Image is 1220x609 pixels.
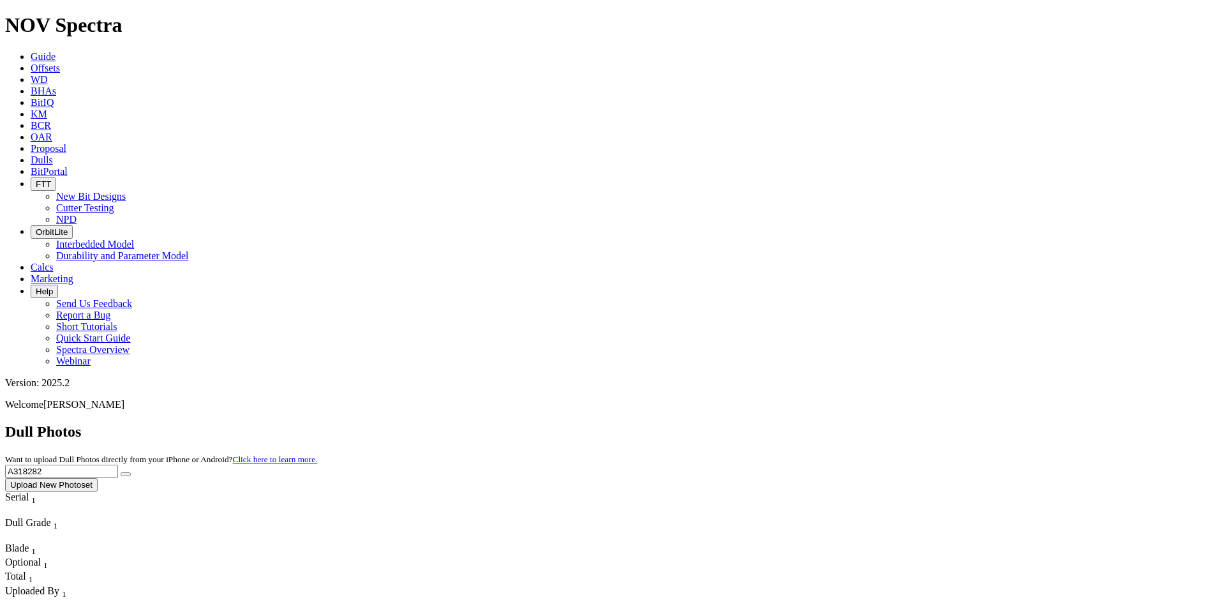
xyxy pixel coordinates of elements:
a: Short Tutorials [56,321,117,332]
a: Interbedded Model [56,239,134,250]
span: Dull Grade [5,517,51,528]
span: Sort None [54,517,58,528]
a: Durability and Parameter Model [56,250,189,261]
a: KM [31,109,47,119]
sub: 1 [43,560,48,570]
a: New Bit Designs [56,191,126,202]
a: OAR [31,132,52,142]
div: Version: 2025.2 [5,377,1215,389]
div: Sort None [5,492,59,517]
sub: 1 [31,546,36,556]
sub: 1 [29,575,33,585]
a: WD [31,74,48,85]
a: NPD [56,214,77,225]
a: Calcs [31,262,54,273]
span: Uploaded By [5,585,59,596]
a: BitPortal [31,166,68,177]
div: Dull Grade Sort None [5,517,94,531]
span: Optional [5,557,41,568]
sub: 1 [54,521,58,530]
small: Want to upload Dull Photos directly from your iPhone or Android? [5,455,317,464]
sub: 1 [62,589,66,599]
a: Offsets [31,63,60,73]
a: Cutter Testing [56,202,114,213]
span: Serial [5,492,29,502]
a: Webinar [56,356,91,366]
a: Spectra Overview [56,344,130,355]
span: Sort None [43,557,48,568]
span: Sort None [29,571,33,582]
div: Sort None [5,517,94,543]
div: Total Sort None [5,571,50,585]
span: OrbitLite [36,227,68,237]
span: Sort None [62,585,66,596]
span: Total [5,571,26,582]
a: Dulls [31,154,53,165]
div: Sort None [5,543,50,557]
div: Sort None [5,571,50,585]
div: Uploaded By Sort None [5,585,125,599]
h1: NOV Spectra [5,13,1215,37]
a: Guide [31,51,56,62]
span: Sort None [31,543,36,553]
h2: Dull Photos [5,423,1215,440]
span: Blade [5,543,29,553]
sub: 1 [31,495,36,505]
div: Column Menu [5,531,94,543]
div: Sort None [5,557,50,571]
a: Report a Bug [56,310,110,320]
span: Sort None [31,492,36,502]
a: Click here to learn more. [233,455,318,464]
button: OrbitLite [31,225,73,239]
input: Search Serial Number [5,465,118,478]
span: FTT [36,179,51,189]
a: BCR [31,120,51,131]
a: BHAs [31,86,56,96]
button: Upload New Photoset [5,478,98,492]
span: Help [36,287,53,296]
div: Column Menu [5,506,59,517]
a: Quick Start Guide [56,333,130,343]
div: Blade Sort None [5,543,50,557]
a: Marketing [31,273,73,284]
button: FTT [31,177,56,191]
div: Serial Sort None [5,492,59,506]
div: Optional Sort None [5,557,50,571]
a: BitIQ [31,97,54,108]
p: Welcome [5,399,1215,410]
a: Send Us Feedback [56,298,132,309]
button: Help [31,285,58,298]
a: Proposal [31,143,66,154]
span: [PERSON_NAME] [43,399,124,410]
